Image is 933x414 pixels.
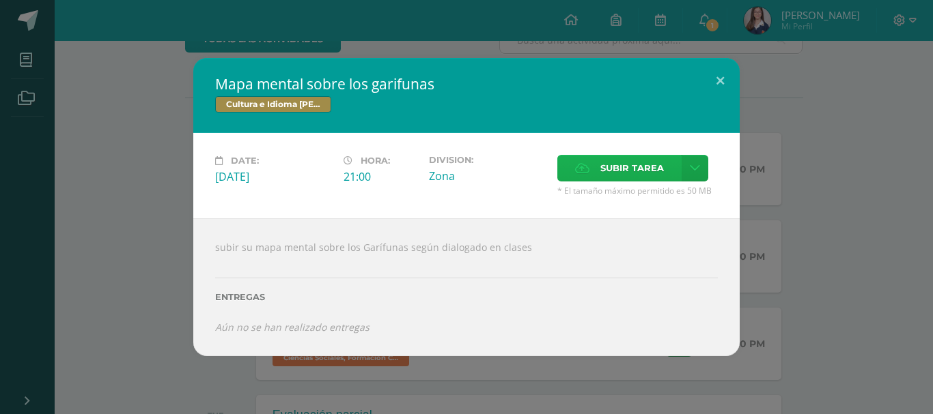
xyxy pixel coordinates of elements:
i: Aún no se han realizado entregas [215,321,370,334]
label: Division: [429,155,546,165]
div: [DATE] [215,169,333,184]
span: Subir tarea [600,156,664,181]
span: Cultura e Idioma [PERSON_NAME] o Xinca [215,96,331,113]
div: 21:00 [344,169,418,184]
span: Date: [231,156,259,166]
div: subir su mapa mental sobre los Garífunas según dialogado en clases [193,218,740,356]
h2: Mapa mental sobre los garifunas [215,74,718,93]
button: Close (Esc) [701,58,740,104]
label: Entregas [215,292,718,302]
span: * El tamaño máximo permitido es 50 MB [557,185,718,196]
div: Zona [429,168,546,183]
span: Hora: [361,156,390,166]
